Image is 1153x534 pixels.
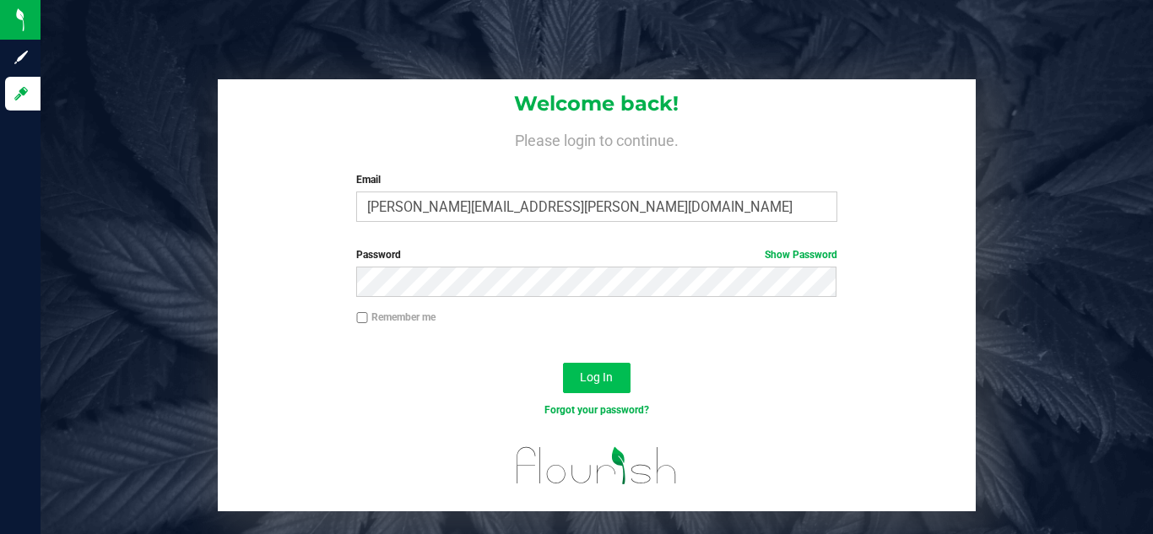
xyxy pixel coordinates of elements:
span: Password [356,249,401,261]
h4: Please login to continue. [218,128,977,148]
a: Show Password [765,249,837,261]
img: flourish_logo.svg [502,435,692,496]
button: Log In [563,363,631,393]
span: Log In [580,370,613,384]
label: Remember me [356,310,436,325]
inline-svg: Log in [13,85,30,102]
a: Forgot your password? [544,404,649,416]
label: Email [356,172,836,187]
input: Remember me [356,312,368,324]
h1: Welcome back! [218,93,977,115]
inline-svg: Sign up [13,49,30,66]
